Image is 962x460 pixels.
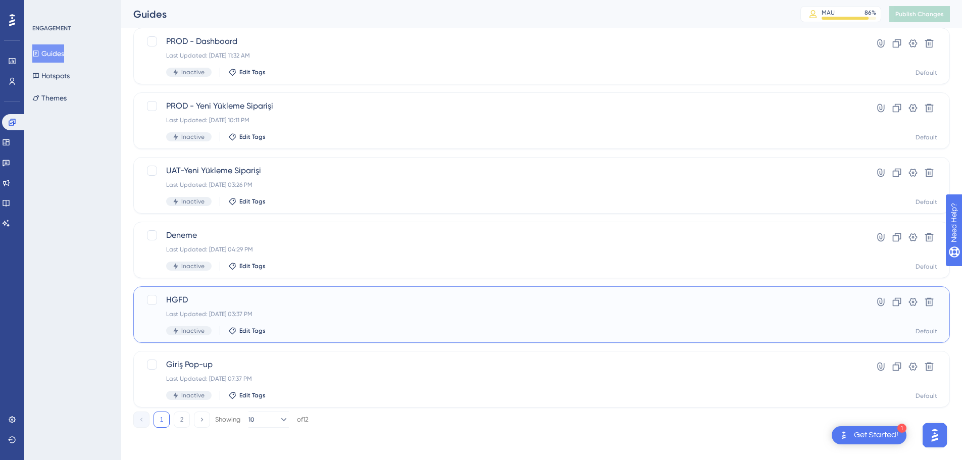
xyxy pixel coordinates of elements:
div: Default [916,327,937,335]
button: Edit Tags [228,327,266,335]
div: MAU [822,9,835,17]
span: Edit Tags [239,262,266,270]
div: Last Updated: [DATE] 07:37 PM [166,375,836,383]
button: 1 [154,412,170,428]
span: Need Help? [24,3,63,15]
button: Guides [32,44,64,63]
div: Last Updated: [DATE] 11:32 AM [166,52,836,60]
span: Edit Tags [239,391,266,399]
span: Inactive [181,262,205,270]
div: Default [916,198,937,206]
button: Edit Tags [228,133,266,141]
div: ENGAGEMENT [32,24,71,32]
span: Edit Tags [239,68,266,76]
button: Edit Tags [228,391,266,399]
div: 1 [897,424,906,433]
div: Open Get Started! checklist, remaining modules: 1 [832,426,906,444]
iframe: UserGuiding AI Assistant Launcher [920,420,950,450]
button: 2 [174,412,190,428]
div: Last Updated: [DATE] 04:29 PM [166,245,836,253]
span: Edit Tags [239,133,266,141]
span: Edit Tags [239,197,266,206]
button: Hotspots [32,67,70,85]
div: Default [916,133,937,141]
span: Inactive [181,391,205,399]
span: Publish Changes [895,10,944,18]
span: PROD - Dashboard [166,35,836,47]
span: Inactive [181,133,205,141]
button: Edit Tags [228,68,266,76]
button: Edit Tags [228,197,266,206]
button: 10 [248,412,289,428]
div: Showing [215,415,240,424]
span: PROD - Yeni Yükleme Siparişi [166,100,836,112]
div: Default [916,263,937,271]
span: Inactive [181,197,205,206]
span: Giriş Pop-up [166,359,836,371]
div: of 12 [297,415,309,424]
button: Edit Tags [228,262,266,270]
span: Edit Tags [239,327,266,335]
div: Default [916,69,937,77]
div: 86 % [865,9,876,17]
div: Last Updated: [DATE] 03:26 PM [166,181,836,189]
span: Inactive [181,327,205,335]
span: Inactive [181,68,205,76]
div: Default [916,392,937,400]
div: Last Updated: [DATE] 10:11 PM [166,116,836,124]
span: HGFD [166,294,836,306]
img: launcher-image-alternative-text [838,429,850,441]
span: Deneme [166,229,836,241]
span: UAT-Yeni Yükleme Siparişi [166,165,836,177]
button: Publish Changes [889,6,950,22]
div: Guides [133,7,775,21]
div: Get Started! [854,430,898,441]
span: 10 [248,416,255,424]
div: Last Updated: [DATE] 03:37 PM [166,310,836,318]
button: Themes [32,89,67,107]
